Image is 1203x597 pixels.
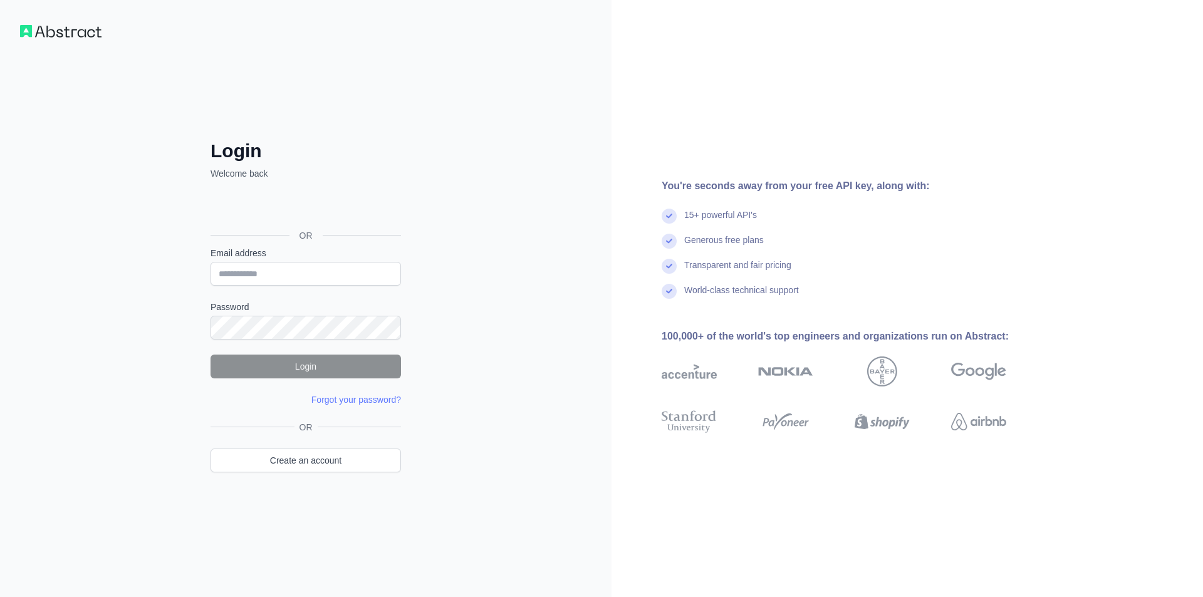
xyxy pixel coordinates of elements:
[211,301,401,313] label: Password
[662,329,1046,344] div: 100,000+ of the world's top engineers and organizations run on Abstract:
[662,234,677,249] img: check mark
[662,284,677,299] img: check mark
[684,259,791,284] div: Transparent and fair pricing
[951,356,1006,387] img: google
[684,234,764,259] div: Generous free plans
[662,356,717,387] img: accenture
[20,25,102,38] img: Workflow
[758,408,813,435] img: payoneer
[289,229,323,242] span: OR
[855,408,910,435] img: shopify
[211,247,401,259] label: Email address
[662,408,717,435] img: stanford university
[684,209,757,234] div: 15+ powerful API's
[294,421,318,433] span: OR
[211,167,401,180] p: Welcome back
[684,284,799,309] div: World-class technical support
[758,356,813,387] img: nokia
[211,140,401,162] h2: Login
[662,209,677,224] img: check mark
[867,356,897,387] img: bayer
[204,194,405,221] iframe: Nút Đăng nhập bằng Google
[662,179,1046,194] div: You're seconds away from your free API key, along with:
[211,355,401,378] button: Login
[311,395,401,405] a: Forgot your password?
[211,449,401,472] a: Create an account
[951,408,1006,435] img: airbnb
[662,259,677,274] img: check mark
